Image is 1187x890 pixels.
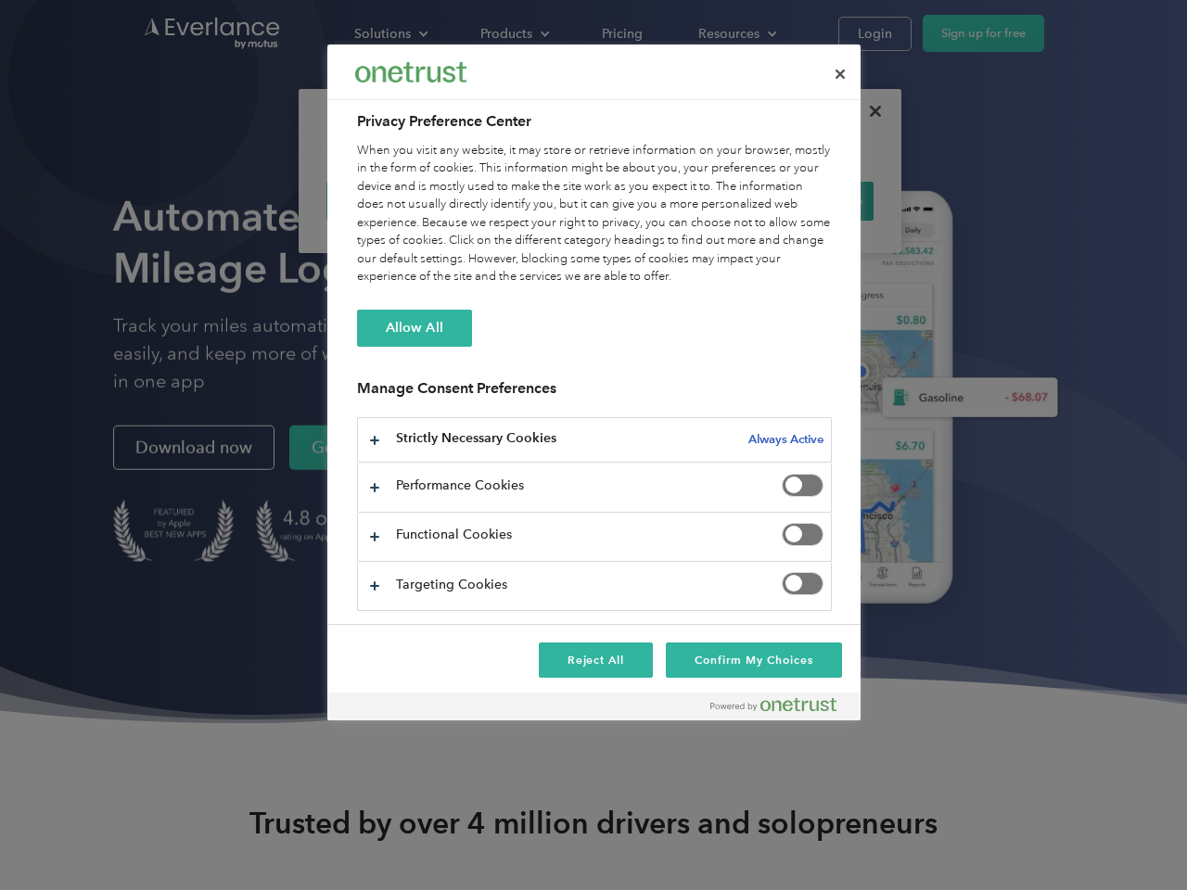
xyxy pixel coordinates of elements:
img: Powered by OneTrust Opens in a new Tab [710,697,836,712]
h3: Manage Consent Preferences [357,379,832,408]
button: Close [820,54,861,95]
button: Reject All [539,642,654,678]
a: Powered by OneTrust Opens in a new Tab [710,697,851,720]
div: Privacy Preference Center [327,44,861,720]
button: Allow All [357,310,472,347]
button: Confirm My Choices [666,642,841,678]
img: Everlance [355,62,466,82]
div: Preference center [327,44,861,720]
div: When you visit any website, it may store or retrieve information on your browser, mostly in the f... [357,142,832,286]
div: Everlance [355,54,466,91]
h2: Privacy Preference Center [357,110,832,133]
